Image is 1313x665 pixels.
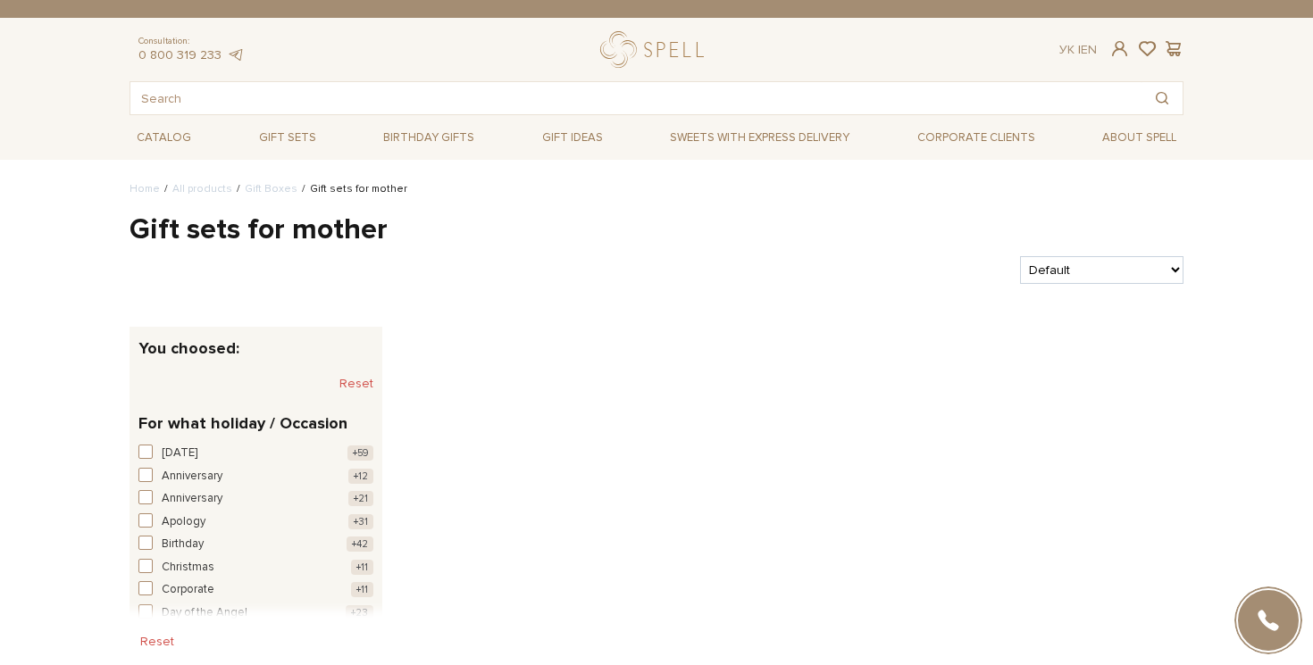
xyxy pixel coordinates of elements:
div: En [1059,42,1097,58]
span: About Spell [1095,124,1183,152]
button: [DATE] +59 [138,445,373,462]
a: 0 800 319 233 [138,47,222,62]
li: Gift sets for mother [297,181,407,197]
button: Christmas +11 [138,559,373,577]
span: [DATE] [162,445,197,462]
span: Christmas [162,559,214,577]
a: Home [130,182,160,195]
span: +21 [348,491,373,506]
button: Anniversary +21 [138,490,373,508]
input: Search [130,82,1142,114]
span: Corporate [162,581,214,599]
span: Consultation: [138,36,244,47]
span: +11 [351,582,373,597]
a: logo [600,31,712,68]
button: Corporate +11 [138,581,373,599]
span: +23 [346,605,373,620]
span: Birthday gifts [376,124,481,152]
span: +42 [347,536,373,552]
button: Search [1142,82,1183,114]
span: +31 [348,514,373,529]
span: Anniversary [162,468,222,486]
span: Anniversary [162,490,222,508]
div: You choosed: [130,327,382,356]
span: | [1078,42,1081,57]
a: Gift Boxes [245,182,297,195]
span: Day of the Angel [162,604,247,622]
button: Day of the Angel +23 [138,604,373,622]
span: Birthday [162,536,204,553]
span: For what holiday / Occasion [138,411,347,436]
a: Ук [1059,42,1075,57]
button: Anniversary +12 [138,468,373,486]
button: Reset [130,628,185,656]
span: +12 [348,469,373,484]
span: Gift sets [252,124,323,152]
a: Sweets with express delivery [663,122,857,153]
span: +11 [351,560,373,575]
span: Catalog [130,124,198,152]
span: Apology [162,513,205,531]
span: +59 [347,445,373,461]
a: All products [172,182,232,195]
button: Apology +31 [138,513,373,531]
span: Gift ideas [535,124,610,152]
button: Reset [339,370,373,398]
button: Birthday +42 [138,536,373,553]
a: Corporate clients [910,122,1042,153]
h1: Gift sets for mother [130,212,1183,249]
a: telegram [226,47,244,62]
